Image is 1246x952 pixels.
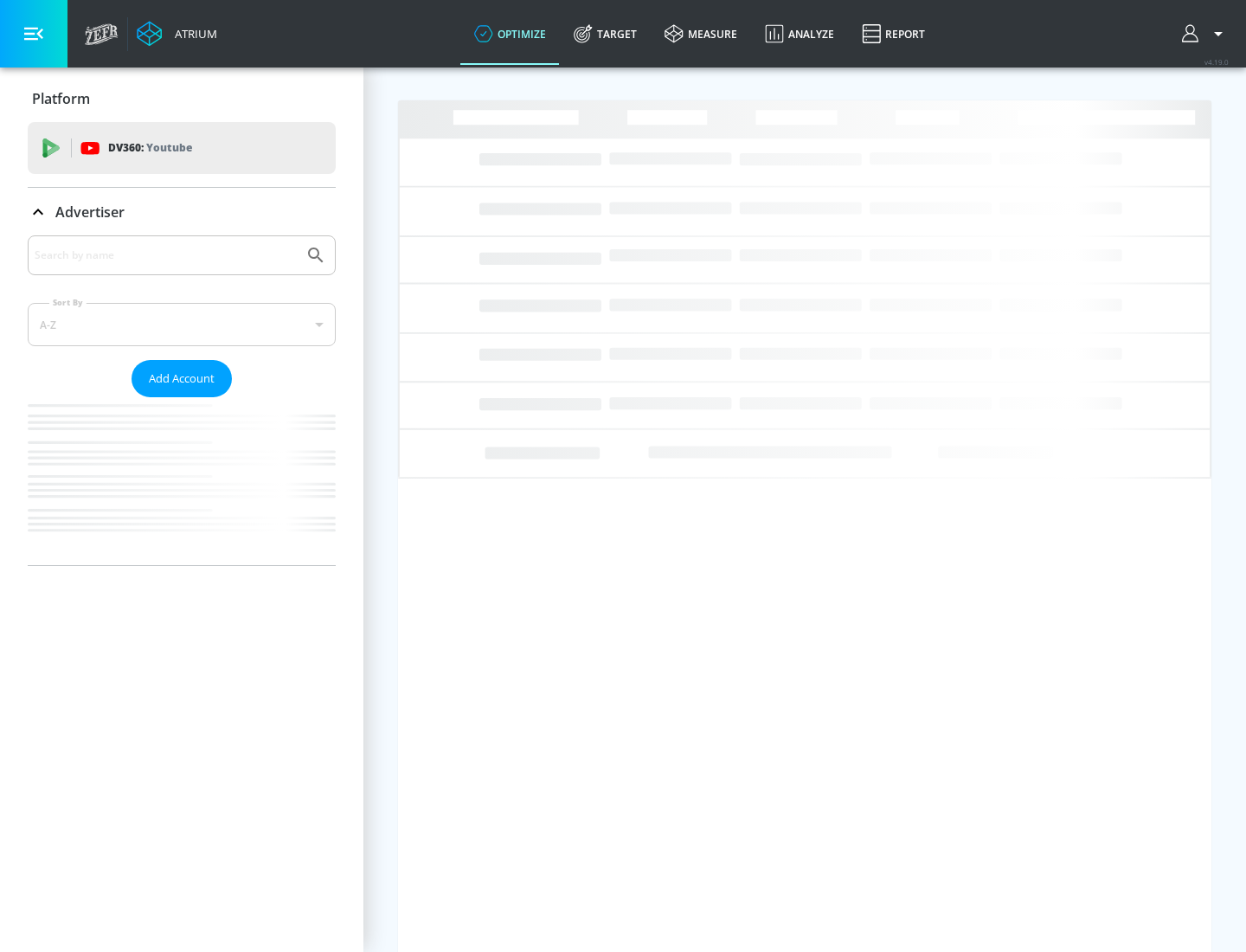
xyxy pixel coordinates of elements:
span: v 4.19.0 [1204,57,1229,67]
a: Analyze [751,3,848,65]
div: Advertiser [28,235,336,565]
label: Sort By [49,297,87,308]
div: A-Z [28,303,336,346]
p: Advertiser [55,203,125,222]
div: Platform [28,74,336,123]
span: Add Account [149,369,215,389]
nav: list of Advertiser [28,397,336,565]
p: Platform [32,89,90,108]
div: Advertiser [28,188,336,236]
p: DV360: [108,138,192,158]
div: Atrium [168,26,217,42]
a: Target [560,3,651,65]
input: Search by name [35,244,297,267]
a: optimize [460,3,560,65]
a: measure [651,3,751,65]
p: Youtube [146,138,192,157]
button: Add Account [132,360,232,397]
a: Report [848,3,939,65]
a: Atrium [137,21,217,47]
div: DV360: Youtube [28,122,336,174]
